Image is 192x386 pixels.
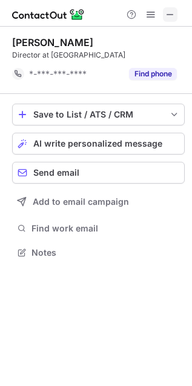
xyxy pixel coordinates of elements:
span: AI write personalized message [33,139,162,148]
div: Save to List / ATS / CRM [33,110,164,119]
button: Reveal Button [129,68,177,80]
span: Find work email [31,223,180,234]
img: ContactOut v5.3.10 [12,7,85,22]
button: AI write personalized message [12,133,185,155]
button: Send email [12,162,185,184]
span: Notes [31,247,180,258]
div: Director at [GEOGRAPHIC_DATA] [12,50,185,61]
span: Add to email campaign [33,197,129,207]
span: Send email [33,168,79,178]
div: [PERSON_NAME] [12,36,93,48]
button: save-profile-one-click [12,104,185,125]
button: Add to email campaign [12,191,185,213]
button: Notes [12,244,185,261]
button: Find work email [12,220,185,237]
